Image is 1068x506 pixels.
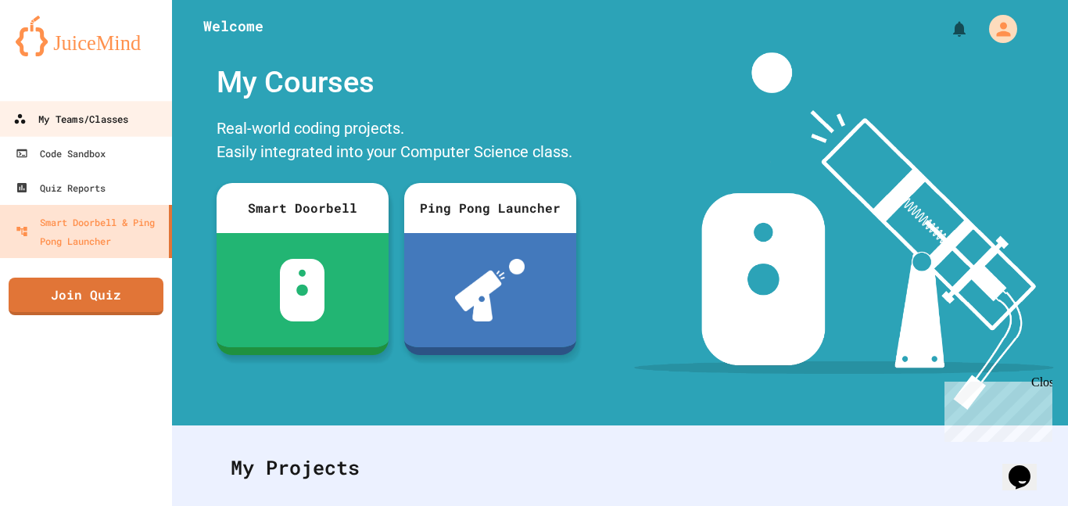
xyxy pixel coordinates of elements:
[634,52,1053,410] img: banner-image-my-projects.png
[215,437,1025,498] div: My Projects
[217,183,389,233] div: Smart Doorbell
[921,16,973,42] div: My Notifications
[16,178,106,197] div: Quiz Reports
[1002,443,1052,490] iframe: chat widget
[6,6,108,99] div: Chat with us now!Close
[404,183,576,233] div: Ping Pong Launcher
[9,278,163,315] a: Join Quiz
[13,109,128,129] div: My Teams/Classes
[16,213,163,250] div: Smart Doorbell & Ping Pong Launcher
[973,11,1021,47] div: My Account
[455,259,525,321] img: ppl-with-ball.png
[209,113,584,171] div: Real-world coding projects. Easily integrated into your Computer Science class.
[280,259,324,321] img: sdb-white.svg
[16,144,106,163] div: Code Sandbox
[16,16,156,56] img: logo-orange.svg
[209,52,584,113] div: My Courses
[938,375,1052,442] iframe: chat widget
